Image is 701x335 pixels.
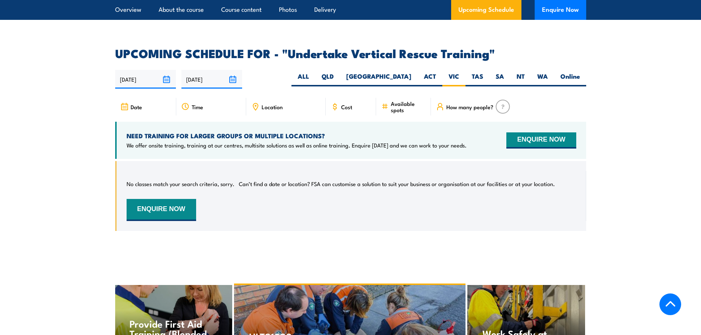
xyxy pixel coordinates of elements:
label: SA [489,72,510,86]
input: To date [181,70,242,89]
span: Cost [341,104,352,110]
input: From date [115,70,176,89]
label: TAS [465,72,489,86]
span: Date [131,104,142,110]
label: ALL [291,72,315,86]
button: ENQUIRE NOW [127,199,196,221]
label: [GEOGRAPHIC_DATA] [340,72,418,86]
p: Can’t find a date or location? FSA can customise a solution to suit your business or organisation... [239,180,555,188]
label: NT [510,72,531,86]
span: How many people? [446,104,493,110]
span: Location [262,104,283,110]
button: ENQUIRE NOW [506,132,576,149]
p: No classes match your search criteria, sorry. [127,180,234,188]
label: VIC [442,72,465,86]
label: QLD [315,72,340,86]
h2: UPCOMING SCHEDULE FOR - "Undertake Vertical Rescue Training" [115,48,586,58]
label: WA [531,72,554,86]
h4: NEED TRAINING FOR LARGER GROUPS OR MULTIPLE LOCATIONS? [127,132,467,140]
span: Available spots [391,100,426,113]
label: ACT [418,72,442,86]
span: Time [192,104,203,110]
p: We offer onsite training, training at our centres, multisite solutions as well as online training... [127,142,467,149]
label: Online [554,72,586,86]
